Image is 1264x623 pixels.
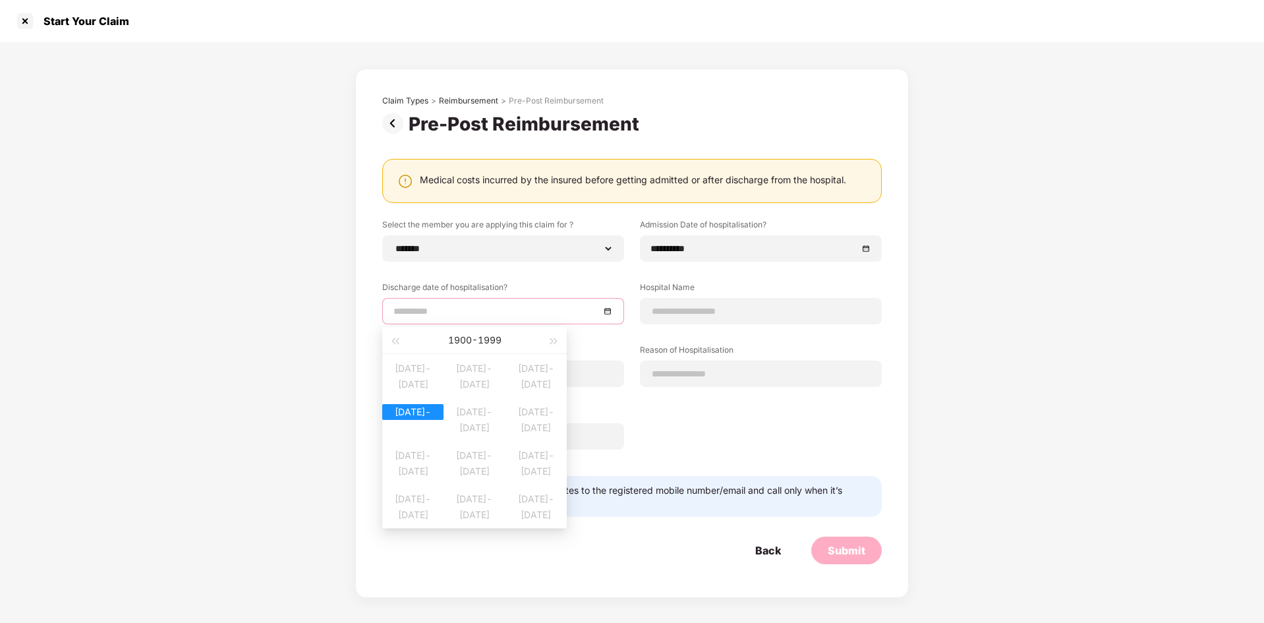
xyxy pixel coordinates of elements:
[640,282,882,298] label: Hospital Name
[420,173,846,186] div: Medical costs incurred by the insured before getting admitted or after discharge from the hospital.
[439,96,498,106] div: Reimbursement
[509,96,604,106] div: Pre-Post Reimbursement
[640,219,882,235] label: Admission Date of hospitalisation?
[431,96,436,106] div: >
[397,173,413,189] img: svg+xml;base64,PHN2ZyBpZD0iV2FybmluZ18tXzI0eDI0IiBkYXRhLW5hbWU9Ildhcm5pbmcgLSAyNHgyNCIgeG1sbnM9Im...
[382,113,409,134] img: svg+xml;base64,PHN2ZyBpZD0iUHJldi0zMngzMiIgeG1sbnM9Imh0dHA6Ly93d3cudzMub3JnLzIwMDAvc3ZnIiB3aWR0aD...
[382,282,624,298] label: Discharge date of hospitalisation?
[501,96,506,106] div: >
[410,484,874,509] div: We’ll send all the claim related updates to the registered mobile number/email and call only when...
[828,543,865,558] div: Submit
[36,15,129,28] div: Start Your Claim
[755,543,781,558] div: Back
[382,219,624,235] label: Select the member you are applying this claim for ?
[640,344,882,361] label: Reason of Hospitalisation
[409,113,645,135] div: Pre-Post Reimbursement
[402,327,546,353] div: 1900 - 1999
[382,96,428,106] div: Claim Types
